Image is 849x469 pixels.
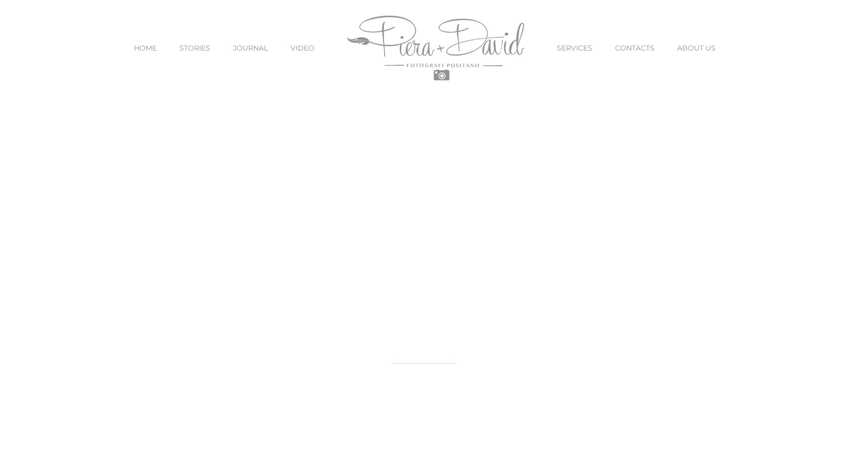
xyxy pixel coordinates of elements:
[404,302,445,342] img: ghiri_bianco
[134,44,157,52] span: HOME
[409,384,440,393] em: Journal
[179,44,210,52] span: STORIES
[291,44,314,52] span: VIDEO
[179,27,210,69] a: STORIES
[557,44,592,52] span: SERVICES
[233,44,268,52] span: JOURNAL
[557,27,592,69] a: SERVICES
[233,27,268,69] a: JOURNAL
[615,44,654,52] span: CONTACTS
[134,27,157,69] a: HOME
[677,27,716,69] a: ABOUT US
[677,44,716,52] span: ABOUT US
[291,27,314,69] a: VIDEO
[347,16,524,80] img: Piera Plus David Photography Positano Logo
[615,27,654,69] a: CONTACTS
